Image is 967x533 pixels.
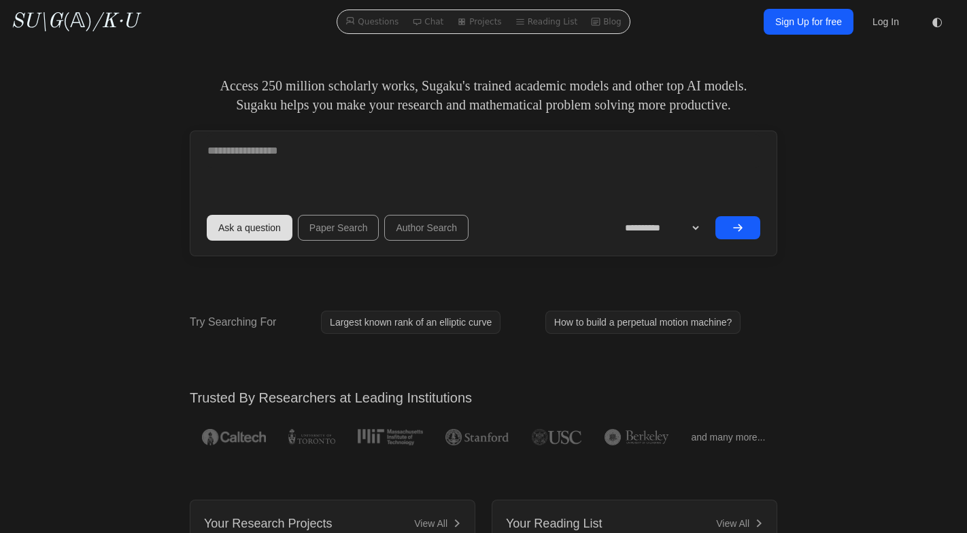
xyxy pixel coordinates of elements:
i: SU\G [11,12,63,32]
img: Stanford [445,429,509,445]
div: View All [414,517,447,530]
a: Projects [452,13,507,31]
div: Your Research Projects [204,514,332,533]
a: View All [716,517,763,530]
a: Questions [340,13,404,31]
div: View All [716,517,749,530]
a: View All [414,517,461,530]
span: and many more... [691,430,765,444]
div: Your Reading List [506,514,602,533]
button: Author Search [384,215,469,241]
button: Paper Search [298,215,379,241]
img: University of Toronto [288,429,335,445]
img: MIT [358,429,422,445]
button: ◐ [923,8,951,35]
i: /K·U [92,12,138,32]
p: Try Searching For [190,314,276,330]
img: Caltech [202,429,266,445]
img: UC Berkeley [605,429,668,445]
a: Largest known rank of an elliptic curve [321,311,501,334]
a: Sign Up for free [764,9,853,35]
a: How to build a perpetual motion machine? [545,311,741,334]
span: ◐ [932,16,943,28]
a: Reading List [510,13,583,31]
img: USC [532,429,581,445]
a: Blog [586,13,627,31]
p: Access 250 million scholarly works, Sugaku's trained academic models and other top AI models. Sug... [190,76,777,114]
a: Log In [864,10,907,34]
a: Chat [407,13,449,31]
button: Ask a question [207,215,292,241]
h2: Trusted By Researchers at Leading Institutions [190,388,777,407]
a: SU\G(𝔸)/K·U [11,10,138,34]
